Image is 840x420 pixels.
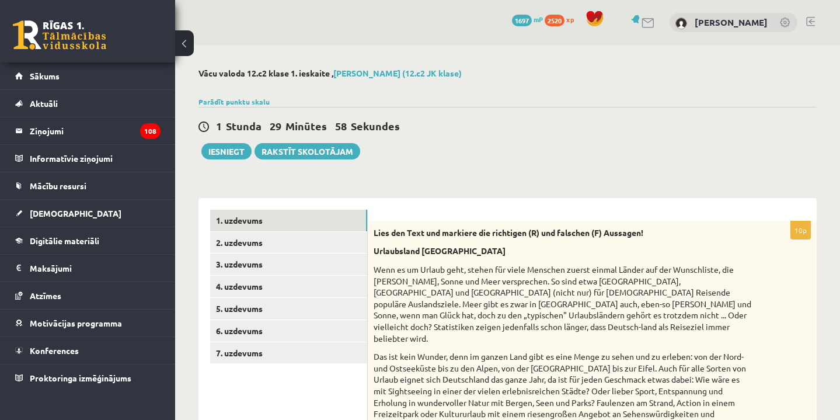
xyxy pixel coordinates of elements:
a: 3. uzdevums [210,254,367,275]
a: Rakstīt skolotājam [255,143,360,159]
a: Konferences [15,337,161,364]
span: Mācību resursi [30,181,86,191]
a: 1. uzdevums [210,210,367,231]
a: 1697 mP [512,15,543,24]
span: Stunda [226,119,262,133]
a: Atzīmes [15,282,161,309]
a: [PERSON_NAME] [695,16,768,28]
span: 2520 [545,15,564,26]
span: 29 [270,119,281,133]
p: 10p [790,221,811,239]
a: 2. uzdevums [210,232,367,254]
span: mP [534,15,543,24]
a: 6. uzdevums [210,320,367,342]
a: Informatīvie ziņojumi [15,145,161,172]
a: [DEMOGRAPHIC_DATA] [15,200,161,227]
span: Digitālie materiāli [30,235,99,246]
a: [PERSON_NAME] (12.c2 JK klase) [333,68,462,78]
a: Sākums [15,63,161,89]
h2: Vācu valoda 12.c2 klase 1. ieskaite , [198,68,817,78]
span: Atzīmes [30,290,61,301]
span: Konferences [30,345,79,356]
span: 58 [335,119,347,133]
a: Parādīt punktu skalu [198,97,270,106]
img: Veronika Tomaševiča [675,18,687,29]
span: Proktoringa izmēģinājums [30,373,131,383]
span: 1697 [512,15,532,26]
a: Aktuāli [15,90,161,117]
span: Minūtes [285,119,327,133]
span: xp [566,15,574,24]
a: 7. uzdevums [210,342,367,364]
span: Sekundes [351,119,400,133]
span: Aktuāli [30,98,58,109]
legend: Ziņojumi [30,117,161,144]
a: Proktoringa izmēģinājums [15,365,161,391]
span: Sākums [30,71,60,81]
a: Digitālie materiāli [15,227,161,254]
span: [DEMOGRAPHIC_DATA] [30,208,121,218]
p: Wenn es um Urlaub geht, stehen für viele Menschen zuerst einmal Länder auf der Wunschliste, die [... [374,264,752,344]
a: Mācību resursi [15,172,161,199]
strong: Urlaubsland [GEOGRAPHIC_DATA] [374,245,506,256]
legend: Informatīvie ziņojumi [30,145,161,172]
a: 5. uzdevums [210,298,367,320]
strong: Lies den Text und markiere die richtigen (R) und falschen (F) Aussagen! [374,227,643,238]
a: 4. uzdevums [210,276,367,297]
span: 1 [216,119,222,133]
i: 108 [140,123,161,139]
legend: Maksājumi [30,255,161,282]
a: Motivācijas programma [15,310,161,336]
button: Iesniegt [201,143,252,159]
a: Maksājumi [15,255,161,282]
a: Ziņojumi108 [15,117,161,144]
a: Rīgas 1. Tālmācības vidusskola [13,20,106,50]
span: Motivācijas programma [30,318,122,328]
a: 2520 xp [545,15,580,24]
